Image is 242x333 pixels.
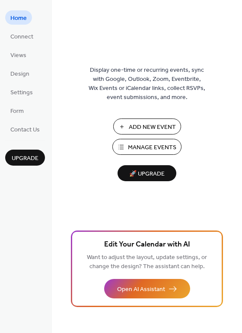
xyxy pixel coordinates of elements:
[10,125,40,134] span: Contact Us
[5,29,38,43] a: Connect
[112,139,181,155] button: Manage Events
[5,150,45,166] button: Upgrade
[87,252,207,272] span: Want to adjust the layout, update settings, or change the design? The assistant can help.
[5,85,38,99] a: Settings
[104,239,190,251] span: Edit Your Calendar with AI
[104,279,190,298] button: Open AI Assistant
[5,122,45,136] a: Contact Us
[129,123,176,132] span: Add New Event
[5,10,32,25] a: Home
[10,14,27,23] span: Home
[5,66,35,80] a: Design
[118,165,176,181] button: 🚀 Upgrade
[10,107,24,116] span: Form
[10,51,26,60] span: Views
[5,48,32,62] a: Views
[123,168,171,180] span: 🚀 Upgrade
[10,70,29,79] span: Design
[5,103,29,118] a: Form
[117,285,165,294] span: Open AI Assistant
[89,66,205,102] span: Display one-time or recurring events, sync with Google, Outlook, Zoom, Eventbrite, Wix Events or ...
[12,154,38,163] span: Upgrade
[128,143,176,152] span: Manage Events
[10,88,33,97] span: Settings
[10,32,33,42] span: Connect
[113,118,181,134] button: Add New Event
